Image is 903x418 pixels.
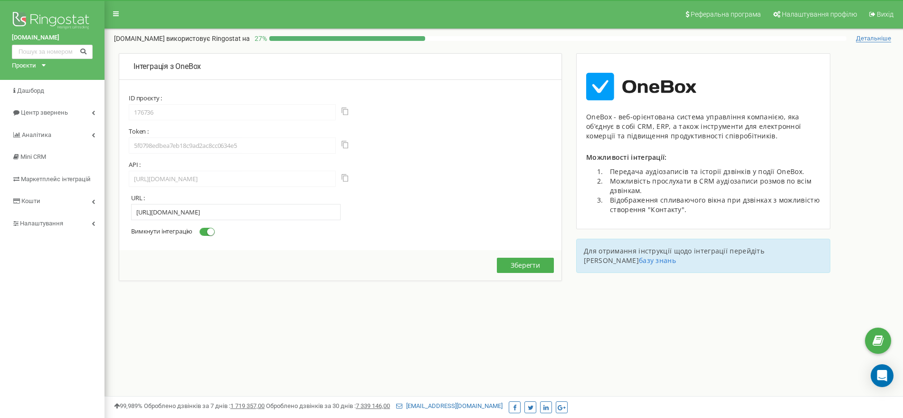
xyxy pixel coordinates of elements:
li: Передача аудіозаписів та історії дзвінків у події OneBox. [605,167,820,176]
span: Вихід [877,10,893,18]
div: Проєкти [12,61,36,70]
div: Open Intercom Messenger [871,364,893,387]
span: Налаштування [20,220,63,227]
img: image [586,73,696,100]
label: API : [129,161,141,168]
span: використовує Ringostat на [166,35,250,42]
label: ID проєкту : [129,94,162,102]
label: Вимкнути інтеграцію [131,227,215,236]
span: Кошти [21,197,40,204]
span: Маркетплейс інтеграцій [21,175,91,183]
label: Token : [129,127,149,135]
u: 7 339 146,00 [356,402,390,409]
span: Оброблено дзвінків за 30 днів : [266,402,390,409]
div: OneBox - веб-орієнтована система управління компанією, яка об’єднує в собі CRM, ERP, а також інст... [586,112,820,141]
input: Пошук за номером [12,45,93,59]
p: [DOMAIN_NAME] [114,34,250,43]
span: Центр звернень [21,109,68,116]
span: Аналiтика [22,131,51,138]
li: Можливість прослухати в CRM аудіозаписи розмов по всім дзвінкам. [605,176,820,195]
span: Mini CRM [20,153,46,160]
p: Інтеграція з OneBox [133,61,547,72]
p: Можливості інтеграції: [586,153,820,162]
span: 99,989% [114,402,143,409]
p: 27 % [250,34,269,43]
a: [DOMAIN_NAME] [12,33,93,42]
li: Відображення спливаючого вікна при дзвінках з можливістю створення "Контакту". [605,195,820,214]
span: Налаштування профілю [782,10,857,18]
label: URL : [131,194,145,202]
img: Ringostat logo [12,10,93,33]
button: Зберегти [497,258,554,273]
span: Оброблено дзвінків за 7 днів : [144,402,265,409]
span: Реферальна програма [691,10,761,18]
span: Дашборд [17,87,44,94]
a: [EMAIL_ADDRESS][DOMAIN_NAME] [396,402,503,409]
span: Детальніше [856,35,891,42]
p: Для отримання інструкції щодо інтеграції перейдіть [PERSON_NAME] [584,246,823,265]
u: 1 719 357,00 [230,402,265,409]
a: базу знань [639,256,676,265]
